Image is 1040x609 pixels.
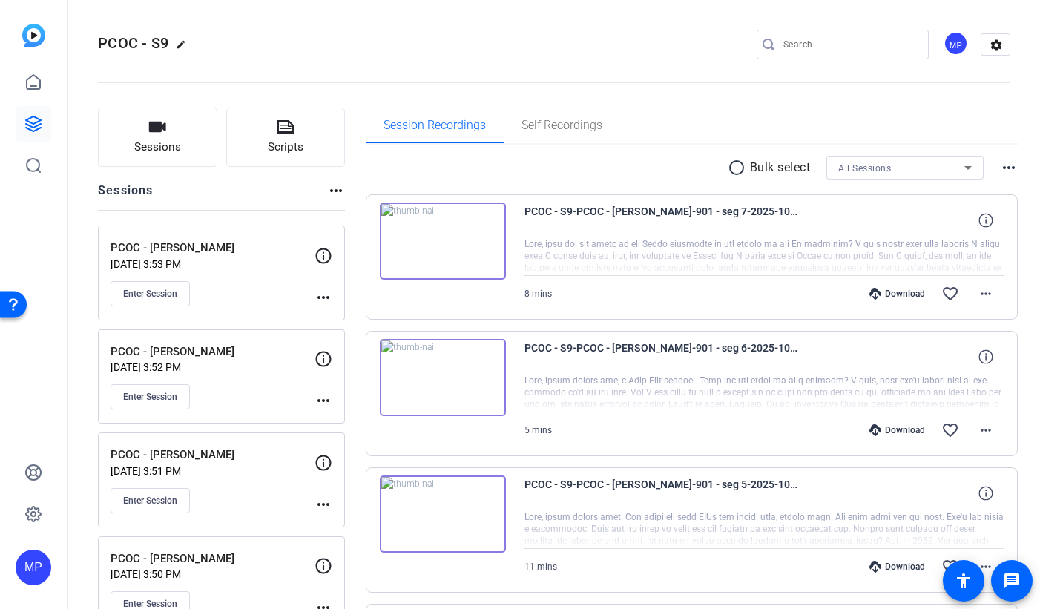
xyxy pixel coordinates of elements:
button: Enter Session [111,488,190,513]
div: Download [862,561,932,573]
mat-icon: more_horiz [315,392,332,409]
span: All Sessions [838,163,891,174]
mat-icon: accessibility [955,572,972,590]
span: Enter Session [123,288,177,300]
span: Self Recordings [521,119,602,131]
mat-icon: settings [981,34,1011,56]
div: Download [862,424,932,436]
span: PCOC - S9 [98,34,168,52]
p: PCOC - [PERSON_NAME] [111,343,315,361]
span: Scripts [268,139,303,156]
p: PCOC - [PERSON_NAME] [111,240,315,257]
img: thumb-nail [380,339,506,416]
img: thumb-nail [380,203,506,280]
mat-icon: more_horiz [977,285,995,303]
mat-icon: more_horiz [977,421,995,439]
div: MP [16,550,51,585]
p: [DATE] 3:51 PM [111,465,315,477]
span: PCOC - S9-PCOC - [PERSON_NAME]-901 - seg 7-2025-10-01-18-02-25-811-0 [524,203,799,238]
button: Enter Session [111,281,190,306]
div: MP [944,31,968,56]
span: Session Recordings [384,119,486,131]
img: thumb-nail [380,475,506,553]
span: Enter Session [123,391,177,403]
span: 8 mins [524,289,552,299]
button: Enter Session [111,384,190,409]
mat-icon: more_horiz [315,289,332,306]
span: 5 mins [524,425,552,435]
mat-icon: more_horiz [327,182,345,200]
h2: Sessions [98,182,154,210]
p: [DATE] 3:53 PM [111,258,315,270]
p: PCOC - [PERSON_NAME] [111,447,315,464]
mat-icon: edit [176,39,194,57]
mat-icon: favorite_border [941,421,959,439]
img: blue-gradient.svg [22,24,45,47]
p: Bulk select [750,159,811,177]
mat-icon: favorite_border [941,285,959,303]
span: PCOC - S9-PCOC - [PERSON_NAME]-901 - seg 6-2025-10-01-17-56-53-612-0 [524,339,799,375]
mat-icon: favorite_border [941,558,959,576]
ngx-avatar: Meetinghouse Productions [944,31,970,57]
input: Search [783,36,917,53]
span: PCOC - S9-PCOC - [PERSON_NAME]-901 - seg 5-2025-10-01-17-45-29-931-0 [524,475,799,511]
mat-icon: radio_button_unchecked [728,159,750,177]
button: Sessions [98,108,217,167]
mat-icon: more_horiz [315,496,332,513]
mat-icon: more_horiz [977,558,995,576]
mat-icon: more_horiz [1000,159,1018,177]
mat-icon: message [1003,572,1021,590]
span: 11 mins [524,562,557,572]
span: Enter Session [123,495,177,507]
p: [DATE] 3:50 PM [111,568,315,580]
div: Download [862,288,932,300]
p: PCOC - [PERSON_NAME] [111,550,315,567]
p: [DATE] 3:52 PM [111,361,315,373]
span: Sessions [134,139,181,156]
button: Scripts [226,108,346,167]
